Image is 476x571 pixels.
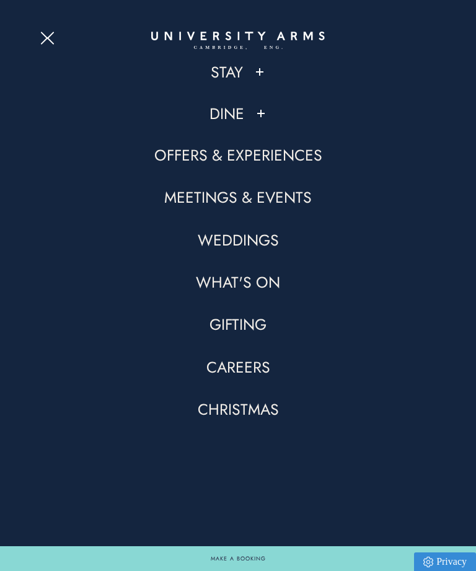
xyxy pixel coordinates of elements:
button: Show/Hide Child Menu [255,107,267,120]
a: Offers & Experiences [154,145,322,166]
a: Stay [211,62,243,82]
span: Make a Booking [211,556,266,562]
a: Careers [206,357,270,378]
a: Privacy [414,552,476,571]
a: Meetings & Events [164,187,312,208]
img: Privacy [423,557,433,567]
a: Home [151,32,325,50]
a: Gifting [209,314,267,335]
a: Dine [209,104,244,124]
button: Show/Hide Child Menu [253,66,266,78]
a: Christmas [198,399,279,420]
a: What's On [196,272,280,293]
a: Weddings [198,230,279,250]
button: Open Menu [40,31,58,41]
